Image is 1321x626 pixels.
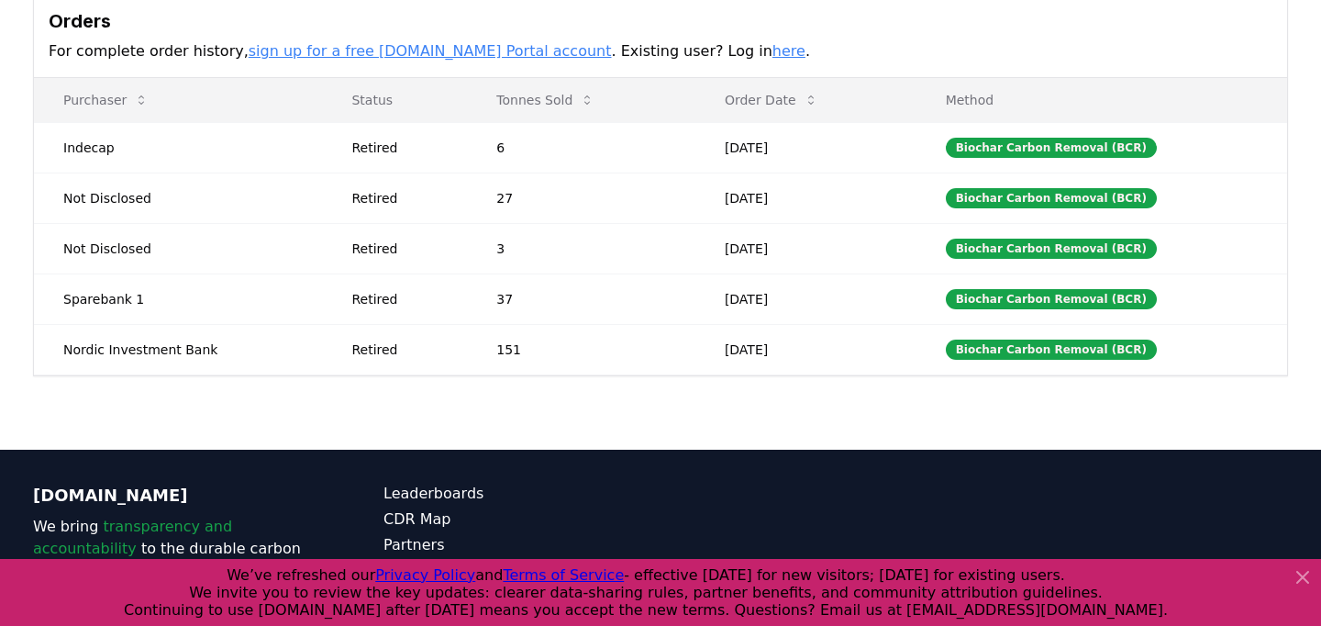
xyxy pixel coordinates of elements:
[351,341,452,359] div: Retired
[467,274,695,324] td: 37
[337,91,452,109] p: Status
[33,516,310,582] p: We bring to the durable carbon removal market
[772,42,805,60] a: here
[467,122,695,173] td: 6
[946,138,1157,158] div: Biochar Carbon Removal (BCR)
[351,189,452,207] div: Retired
[351,240,452,258] div: Retired
[34,173,322,223] td: Not Disclosed
[710,82,833,118] button: Order Date
[695,122,916,173] td: [DATE]
[34,324,322,374] td: Nordic Investment Bank
[695,173,916,223] td: [DATE]
[482,82,609,118] button: Tonnes Sold
[946,239,1157,259] div: Biochar Carbon Removal (BCR)
[49,40,1272,62] p: For complete order history, . Existing user? Log in .
[351,290,452,308] div: Retired
[351,139,452,157] div: Retired
[34,223,322,274] td: Not Disclosed
[33,518,232,557] span: transparency and accountability
[34,122,322,173] td: Indecap
[931,91,1272,109] p: Method
[49,7,1272,35] h3: Orders
[695,324,916,374] td: [DATE]
[695,274,916,324] td: [DATE]
[249,42,612,60] a: sign up for a free [DOMAIN_NAME] Portal account
[946,188,1157,208] div: Biochar Carbon Removal (BCR)
[383,483,660,505] a: Leaderboards
[467,223,695,274] td: 3
[467,324,695,374] td: 151
[383,534,660,556] a: Partners
[946,340,1157,360] div: Biochar Carbon Removal (BCR)
[383,509,660,531] a: CDR Map
[695,223,916,274] td: [DATE]
[49,82,163,118] button: Purchaser
[946,289,1157,309] div: Biochar Carbon Removal (BCR)
[34,274,322,324] td: Sparebank 1
[33,483,310,509] p: [DOMAIN_NAME]
[467,173,695,223] td: 27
